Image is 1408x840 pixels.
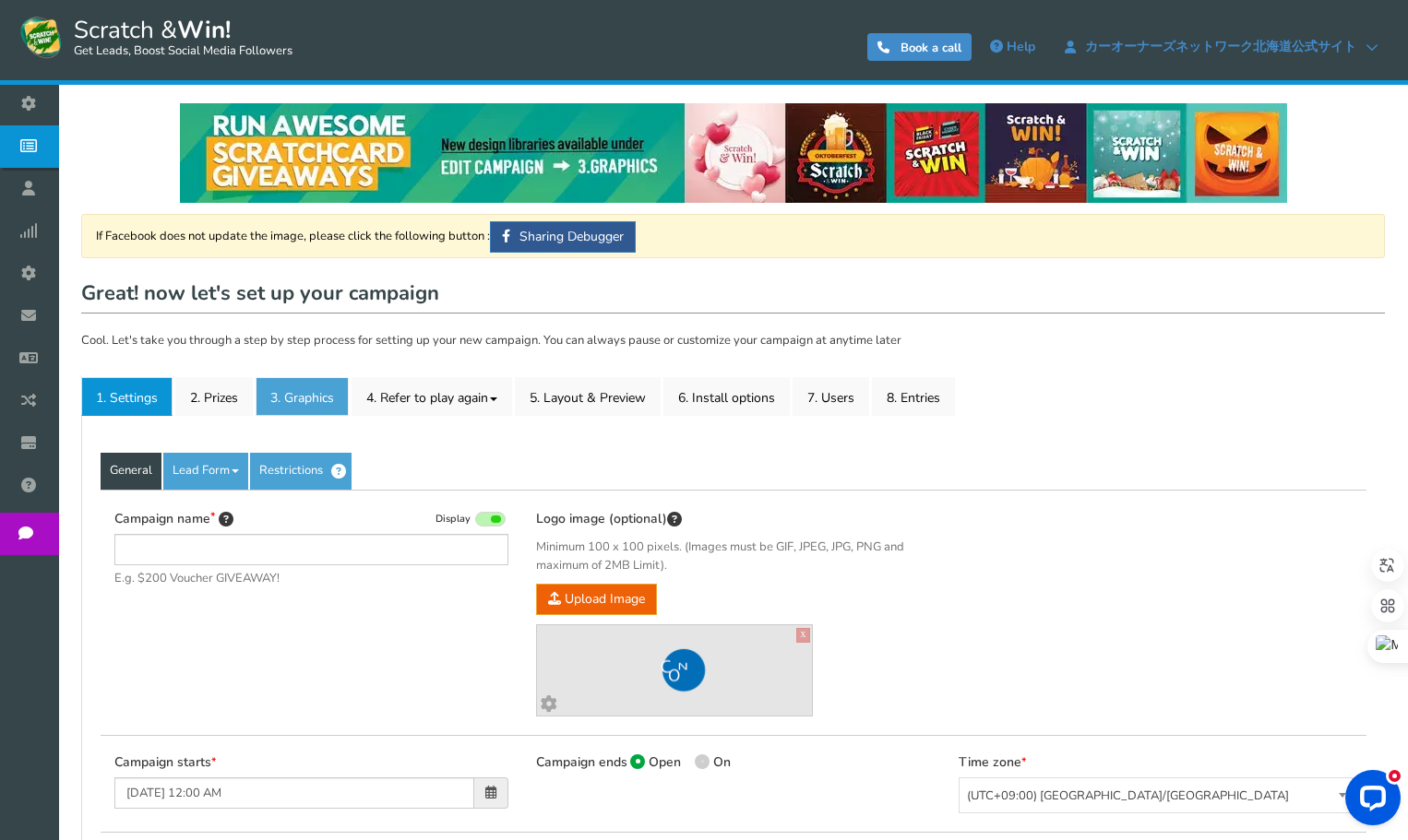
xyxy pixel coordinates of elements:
img: tab_domain_overview_orange.svg [63,109,78,124]
span: Open [649,753,681,771]
span: Help [1007,38,1035,55]
a: Scratch &Win! Get Leads, Boost Social Media Followers [18,14,292,60]
h1: Great! now let's set up your campaign [81,277,1385,314]
a: Lead Form [163,453,248,490]
div: キーワード流入 [214,111,297,123]
small: Get Leads, Boost Social Media Followers [74,44,292,59]
a: General [101,453,161,490]
label: Time zone [959,754,1026,772]
span: E.g. $200 Voucher GIVEAWAY! [114,570,508,588]
div: If Facebook does not update the image, please click the following button : [81,214,1385,258]
span: (UTC+09:00) Asia/Tokyo [959,777,1353,813]
img: logo_orange.svg [30,30,44,44]
span: (UTC+09:00) Asia/Tokyo [960,778,1352,814]
span: This image will be displayed on top of your contest screen. You can upload & preview different im... [667,510,682,530]
iframe: LiveChat chat widget [1330,763,1408,840]
a: Help [981,32,1044,62]
span: Minimum 100 x 100 pixels. (Images must be GIF, JPEG, JPG, PNG and maximum of 2MB Limit). [536,538,930,574]
span: Tip: Choose a title that will attract more entries. For example: “Scratch & win a bracelet” will ... [219,510,233,530]
a: 1. Settings [81,377,173,416]
span: Book a call [901,40,961,56]
p: Cool. Let's take you through a step by step process for setting up your new campaign. You can alw... [81,332,1385,350]
a: 6. Install options [663,377,790,416]
div: ドメイン: [DOMAIN_NAME] [48,48,213,65]
img: tab_keywords_by_traffic_grey.svg [194,109,209,124]
label: Campaign name [114,509,233,529]
a: 7. Users [793,377,869,416]
span: カーオーナーズネットワーク北海道公式サイト [1076,40,1366,54]
span: Scratch & [65,14,292,60]
strong: Win! [177,14,231,46]
a: 2. Prizes [175,377,253,416]
a: Restrictions [250,453,352,490]
span: Display [436,513,471,526]
a: 5. Layout & Preview [515,377,661,416]
a: X [796,628,811,643]
a: 4. Refer to play again [352,377,512,416]
img: Scratch and Win [18,14,65,60]
img: festival-poster-2020.webp [180,103,1287,203]
a: Sharing Debugger [490,221,636,253]
div: ドメイン概要 [83,111,154,123]
a: 3. Graphics [256,377,349,416]
label: Campaign ends [536,754,627,772]
img: website_grey.svg [30,48,44,65]
a: Book a call [867,33,972,61]
label: Logo image (optional) [536,509,682,529]
a: 8. Entries [872,377,955,416]
label: Campaign starts [114,754,216,772]
span: On [713,753,731,771]
div: v 4.0.25 [52,30,90,44]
